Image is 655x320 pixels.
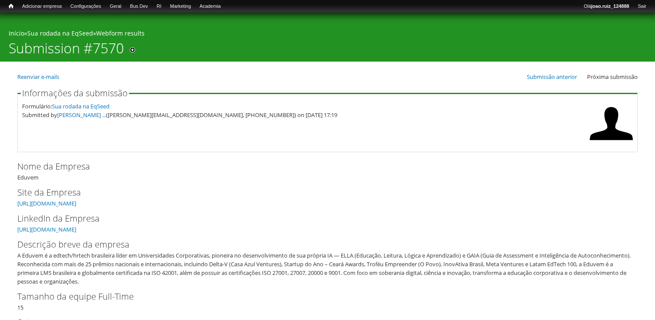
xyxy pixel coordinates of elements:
[166,2,195,11] a: Marketing
[152,2,166,11] a: RI
[590,139,633,147] a: Ver perfil do usuário.
[18,2,66,11] a: Adicionar empresa
[4,2,18,10] a: Início
[9,40,124,62] h1: Submission #7570
[66,2,106,11] a: Configurações
[17,290,623,303] label: Tamanho da equipe Full-Time
[9,3,13,9] span: Início
[17,290,638,312] div: 15
[17,73,59,81] a: Reenviar e-mails
[17,238,623,251] label: Descrição breve da empresa
[105,2,126,11] a: Geral
[52,102,110,110] a: Sua rodada na EqSeed
[17,160,623,173] label: Nome da Empresa
[21,89,129,98] legend: Informações da submissão
[22,111,585,119] div: Submitted by ([PERSON_NAME][EMAIL_ADDRESS][DOMAIN_NAME], [PHONE_NUMBER]) on [DATE] 17:19
[590,102,633,145] img: Foto de Vladimir Nunan Ribeiro Soares
[591,3,629,9] strong: joao.ruiz_124888
[527,73,577,81] a: Submissão anterior
[633,2,651,11] a: Sair
[126,2,152,11] a: Bus Dev
[17,160,638,182] div: Eduvem
[17,186,623,199] label: Site da Empresa
[9,29,24,37] a: Início
[22,102,585,111] div: Formulário:
[17,212,623,225] label: LinkedIn da Empresa
[195,2,225,11] a: Academia
[27,29,93,37] a: Sua rodada na EqSeed
[17,225,76,233] a: [URL][DOMAIN_NAME]
[57,111,106,119] a: [PERSON_NAME] ...
[17,251,632,286] div: A Eduvem é a edtech/hrtech brasileira líder em Universidades Corporativas, pioneira no desenvolvi...
[9,29,646,40] div: » »
[587,73,638,81] span: Próxima submissão
[96,29,145,37] a: Webform results
[579,2,633,11] a: Olájoao.ruiz_124888
[17,199,76,207] a: [URL][DOMAIN_NAME]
